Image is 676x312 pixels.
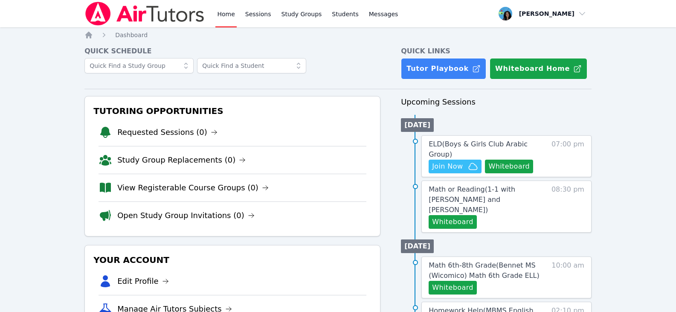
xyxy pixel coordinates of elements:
span: 08:30 pm [551,184,584,229]
h4: Quick Links [401,46,592,56]
h3: Upcoming Sessions [401,96,592,108]
a: Open Study Group Invitations (0) [117,210,255,222]
li: [DATE] [401,239,434,253]
button: Whiteboard Home [490,58,587,79]
a: Math 6th-8th Grade(Bennet MS (Wicomico) Math 6th Grade ELL) [429,260,545,281]
span: Math 6th-8th Grade ( Bennet MS (Wicomico) Math 6th Grade ELL ) [429,261,540,280]
button: Whiteboard [429,215,477,229]
span: ELD ( Boys & Girls Club Arabic Group ) [429,140,528,158]
a: ELD(Boys & Girls Club Arabic Group) [429,139,545,160]
h4: Quick Schedule [84,46,380,56]
a: Math or Reading(1-1 with [PERSON_NAME] and [PERSON_NAME]) [429,184,545,215]
input: Quick Find a Student [197,58,306,73]
a: Edit Profile [117,275,169,287]
h3: Tutoring Opportunities [92,103,373,119]
a: Dashboard [115,31,148,39]
h3: Your Account [92,252,373,268]
span: Dashboard [115,32,148,38]
span: 10:00 am [551,260,584,295]
span: Join Now [432,161,463,172]
li: [DATE] [401,118,434,132]
nav: Breadcrumb [84,31,592,39]
a: View Registerable Course Groups (0) [117,182,269,194]
input: Quick Find a Study Group [84,58,194,73]
a: Requested Sessions (0) [117,126,218,138]
a: Tutor Playbook [401,58,486,79]
span: Math or Reading ( 1-1 with [PERSON_NAME] and [PERSON_NAME] ) [429,185,515,214]
button: Whiteboard [429,281,477,295]
button: Join Now [429,160,482,173]
span: 07:00 pm [551,139,584,173]
button: Whiteboard [485,160,533,173]
a: Study Group Replacements (0) [117,154,246,166]
span: Messages [369,10,398,18]
img: Air Tutors [84,2,205,26]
